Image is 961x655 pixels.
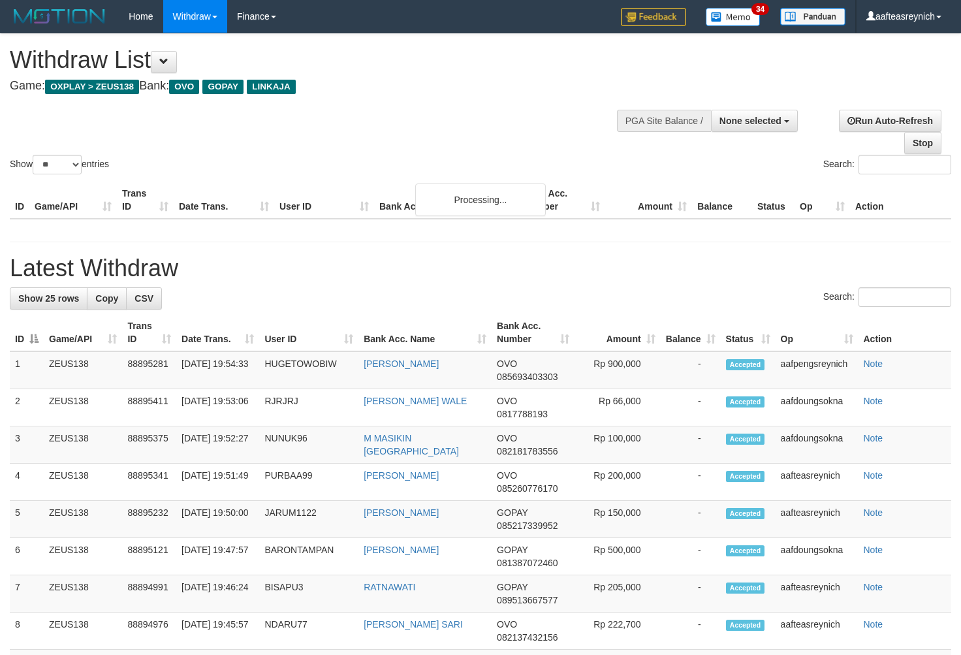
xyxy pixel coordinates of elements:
[575,426,660,464] td: Rp 100,000
[726,359,765,370] span: Accepted
[726,545,765,556] span: Accepted
[497,433,517,443] span: OVO
[776,389,859,426] td: aafdoungsokna
[364,545,439,555] a: [PERSON_NAME]
[776,575,859,613] td: aafteasreynich
[122,501,176,538] td: 88895232
[10,538,44,575] td: 6
[776,314,859,351] th: Op: activate to sort column ascending
[247,80,296,94] span: LINKAJA
[10,314,44,351] th: ID: activate to sort column descending
[274,182,374,219] th: User ID
[45,80,139,94] span: OXPLAY > ZEUS138
[719,116,781,126] span: None selected
[776,351,859,389] td: aafpengsreynich
[176,464,259,501] td: [DATE] 19:51:49
[661,351,721,389] td: -
[174,182,274,219] th: Date Trans.
[364,433,459,456] a: M MASIKIN [GEOGRAPHIC_DATA]
[575,538,660,575] td: Rp 500,000
[259,613,358,650] td: NDARU77
[661,613,721,650] td: -
[10,182,29,219] th: ID
[44,613,122,650] td: ZEUS138
[134,293,153,304] span: CSV
[661,389,721,426] td: -
[122,314,176,351] th: Trans ID: activate to sort column ascending
[10,501,44,538] td: 5
[44,389,122,426] td: ZEUS138
[176,389,259,426] td: [DATE] 19:53:06
[850,182,951,219] th: Action
[176,538,259,575] td: [DATE] 19:47:57
[497,372,558,382] span: Copy 085693403303 to clipboard
[176,314,259,351] th: Date Trans.: activate to sort column ascending
[661,464,721,501] td: -
[122,426,176,464] td: 88895375
[259,426,358,464] td: NUNUK96
[10,575,44,613] td: 7
[726,434,765,445] span: Accepted
[33,155,82,174] select: Showentries
[358,314,492,351] th: Bank Acc. Name: activate to sort column ascending
[497,396,517,406] span: OVO
[518,182,605,219] th: Bank Acc. Number
[661,426,721,464] td: -
[122,464,176,501] td: 88895341
[864,359,883,369] a: Note
[364,396,467,406] a: [PERSON_NAME] WALE
[176,426,259,464] td: [DATE] 19:52:27
[364,470,439,481] a: [PERSON_NAME]
[776,538,859,575] td: aafdoungsokna
[864,545,883,555] a: Note
[497,483,558,494] span: Copy 085260776170 to clipboard
[726,396,765,407] span: Accepted
[497,545,528,555] span: GOPAY
[176,501,259,538] td: [DATE] 19:50:00
[364,507,439,518] a: [PERSON_NAME]
[726,620,765,631] span: Accepted
[364,619,463,630] a: [PERSON_NAME] SARI
[864,619,883,630] a: Note
[621,8,686,26] img: Feedback.jpg
[10,464,44,501] td: 4
[176,575,259,613] td: [DATE] 19:46:24
[864,507,883,518] a: Note
[176,613,259,650] td: [DATE] 19:45:57
[259,575,358,613] td: BISAPU3
[497,446,558,456] span: Copy 082181783556 to clipboard
[721,314,776,351] th: Status: activate to sort column ascending
[176,351,259,389] td: [DATE] 19:54:33
[10,47,627,73] h1: Withdraw List
[497,520,558,531] span: Copy 085217339952 to clipboard
[259,538,358,575] td: BARONTAMPAN
[780,8,845,25] img: panduan.png
[575,314,660,351] th: Amount: activate to sort column ascending
[726,508,765,519] span: Accepted
[497,359,517,369] span: OVO
[864,470,883,481] a: Note
[117,182,174,219] th: Trans ID
[726,583,765,594] span: Accepted
[575,389,660,426] td: Rp 66,000
[864,396,883,406] a: Note
[575,575,660,613] td: Rp 205,000
[864,433,883,443] a: Note
[776,501,859,538] td: aafteasreynich
[706,8,761,26] img: Button%20Memo.svg
[617,110,711,132] div: PGA Site Balance /
[497,595,558,605] span: Copy 089513667577 to clipboard
[661,314,721,351] th: Balance: activate to sort column ascending
[10,426,44,464] td: 3
[259,389,358,426] td: RJRJRJ
[497,507,528,518] span: GOPAY
[492,314,575,351] th: Bank Acc. Number: activate to sort column ascending
[776,613,859,650] td: aafteasreynich
[497,582,528,592] span: GOPAY
[661,501,721,538] td: -
[95,293,118,304] span: Copy
[44,501,122,538] td: ZEUS138
[605,182,692,219] th: Amount
[497,409,548,419] span: Copy 0817788193 to clipboard
[364,582,415,592] a: RATNAWATI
